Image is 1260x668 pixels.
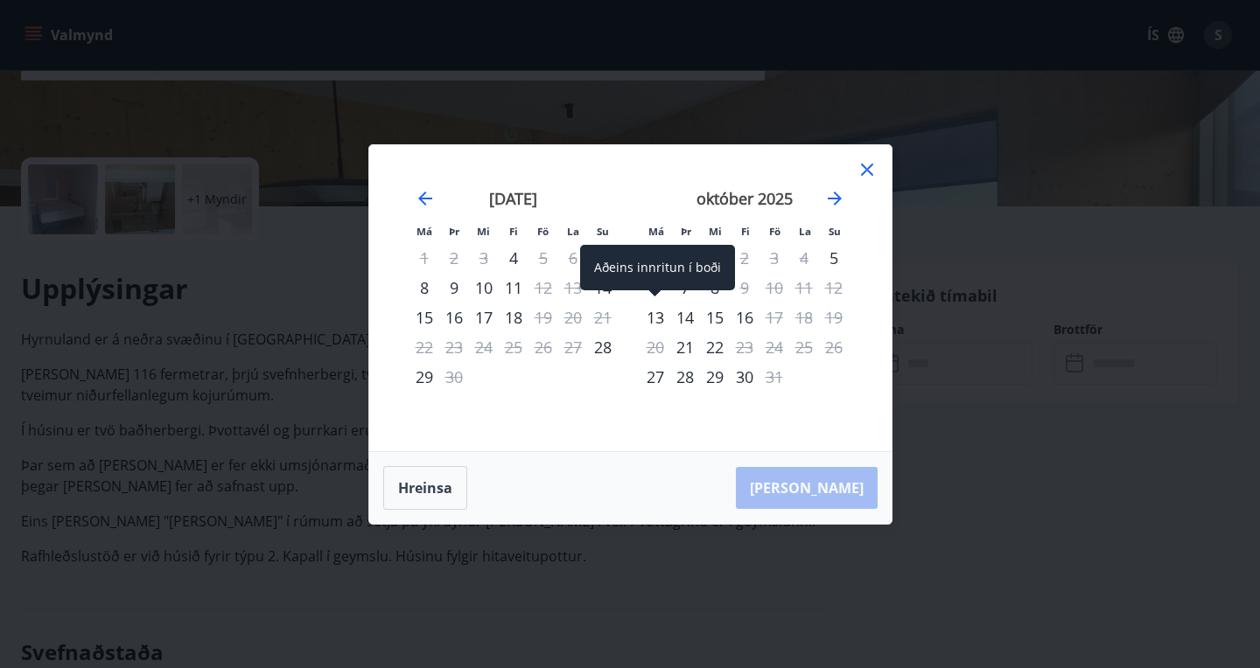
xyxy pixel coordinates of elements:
[558,303,588,332] td: Not available. laugardagur, 20. september 2025
[588,243,618,273] div: Aðeins innritun í boði
[439,332,469,362] td: Not available. þriðjudagur, 23. september 2025
[439,243,469,273] td: Not available. þriðjudagur, 2. september 2025
[819,303,849,332] td: Not available. sunnudagur, 19. október 2025
[439,362,469,392] td: Not available. þriðjudagur, 30. september 2025
[469,332,499,362] td: Not available. miðvikudagur, 24. september 2025
[588,332,618,362] div: Aðeins innritun í boði
[588,243,618,273] td: Choose sunnudagur, 7. september 2025 as your check-in date. It’s available.
[499,332,528,362] td: Not available. fimmtudagur, 25. september 2025
[700,332,730,362] td: Choose miðvikudagur, 22. október 2025 as your check-in date. It’s available.
[567,225,579,238] small: La
[383,466,467,510] button: Hreinsa
[789,303,819,332] td: Not available. laugardagur, 18. október 2025
[588,303,618,332] td: Not available. sunnudagur, 21. september 2025
[681,225,691,238] small: Þr
[670,332,700,362] div: Aðeins innritun í boði
[528,303,558,332] td: Not available. föstudagur, 19. september 2025
[670,303,700,332] td: Choose þriðjudagur, 14. október 2025 as your check-in date. It’s available.
[730,243,759,273] td: Not available. fimmtudagur, 2. október 2025
[439,303,469,332] div: 16
[499,243,528,273] td: Choose fimmtudagur, 4. september 2025 as your check-in date. It’s available.
[700,362,730,392] div: 29
[528,243,558,273] td: Not available. föstudagur, 5. september 2025
[670,303,700,332] div: 14
[648,225,664,238] small: Má
[477,225,490,238] small: Mi
[759,332,789,362] td: Not available. föstudagur, 24. október 2025
[789,332,819,362] td: Not available. laugardagur, 25. október 2025
[416,225,432,238] small: Má
[580,245,735,290] div: Aðeins innritun í boði
[439,273,469,303] td: Choose þriðjudagur, 9. september 2025 as your check-in date. It’s available.
[700,243,730,273] td: Not available. miðvikudagur, 1. október 2025
[469,303,499,332] td: Choose miðvikudagur, 17. september 2025 as your check-in date. It’s available.
[730,303,759,332] td: Choose fimmtudagur, 16. október 2025 as your check-in date. It’s available.
[759,362,789,392] div: Aðeins útritun í boði
[730,273,759,303] div: Aðeins útritun í boði
[670,332,700,362] td: Choose þriðjudagur, 21. október 2025 as your check-in date. It’s available.
[439,303,469,332] td: Choose þriðjudagur, 16. september 2025 as your check-in date. It’s available.
[824,188,845,209] div: Move forward to switch to the next month.
[409,362,439,392] div: 29
[469,273,499,303] div: 10
[528,273,558,303] td: Not available. föstudagur, 12. september 2025
[700,362,730,392] td: Choose miðvikudagur, 29. október 2025 as your check-in date. It’s available.
[509,225,518,238] small: Fi
[789,273,819,303] td: Not available. laugardagur, 11. október 2025
[537,225,549,238] small: Fö
[819,243,849,273] div: Aðeins innritun í boði
[499,273,528,303] div: 11
[640,303,670,332] div: Aðeins innritun í boði
[789,243,819,273] td: Not available. laugardagur, 4. október 2025
[409,332,439,362] td: Not available. mánudagur, 22. september 2025
[730,303,759,332] div: 16
[829,225,841,238] small: Su
[489,188,537,209] strong: [DATE]
[700,332,730,362] div: 22
[528,243,558,273] div: Aðeins útritun í boði
[759,273,789,303] td: Not available. föstudagur, 10. október 2025
[640,362,670,392] td: Choose mánudagur, 27. október 2025 as your check-in date. It’s available.
[409,303,439,332] td: Choose mánudagur, 15. september 2025 as your check-in date. It’s available.
[759,362,789,392] td: Not available. föstudagur, 31. október 2025
[558,243,588,273] td: Not available. laugardagur, 6. september 2025
[558,332,588,362] td: Not available. laugardagur, 27. september 2025
[409,243,439,273] td: Not available. mánudagur, 1. september 2025
[469,273,499,303] td: Choose miðvikudagur, 10. september 2025 as your check-in date. It’s available.
[730,332,759,362] div: Aðeins útritun í boði
[469,243,499,273] td: Not available. miðvikudagur, 3. september 2025
[588,332,618,362] td: Choose sunnudagur, 28. september 2025 as your check-in date. It’s available.
[449,225,459,238] small: Þr
[799,225,811,238] small: La
[670,362,700,392] div: 28
[730,273,759,303] td: Not available. fimmtudagur, 9. október 2025
[439,362,469,392] div: Aðeins útritun í boði
[499,303,528,332] td: Choose fimmtudagur, 18. september 2025 as your check-in date. It’s available.
[730,362,759,392] div: 30
[528,303,558,332] div: Aðeins útritun í boði
[819,273,849,303] td: Not available. sunnudagur, 12. október 2025
[499,243,528,273] div: Aðeins innritun í boði
[709,225,722,238] small: Mi
[640,362,670,392] div: Aðeins innritun í boði
[439,273,469,303] div: 9
[700,303,730,332] div: 15
[528,332,558,362] td: Not available. föstudagur, 26. september 2025
[741,225,750,238] small: Fi
[409,273,439,303] td: Choose mánudagur, 8. september 2025 as your check-in date. It’s available.
[415,188,436,209] div: Move backward to switch to the previous month.
[528,273,558,303] div: Aðeins útritun í boði
[759,243,789,273] td: Not available. föstudagur, 3. október 2025
[759,303,789,332] div: Aðeins útritun í boði
[759,303,789,332] td: Not available. föstudagur, 17. október 2025
[597,225,609,238] small: Su
[819,243,849,273] td: Choose sunnudagur, 5. október 2025 as your check-in date. It’s available.
[409,362,439,392] td: Choose mánudagur, 29. september 2025 as your check-in date. It’s available.
[409,303,439,332] div: 15
[499,303,528,332] div: 18
[558,273,588,303] td: Not available. laugardagur, 13. september 2025
[640,303,670,332] td: Choose mánudagur, 13. október 2025 as your check-in date. It’s available.
[730,332,759,362] td: Not available. fimmtudagur, 23. október 2025
[696,188,793,209] strong: október 2025
[730,362,759,392] td: Choose fimmtudagur, 30. október 2025 as your check-in date. It’s available.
